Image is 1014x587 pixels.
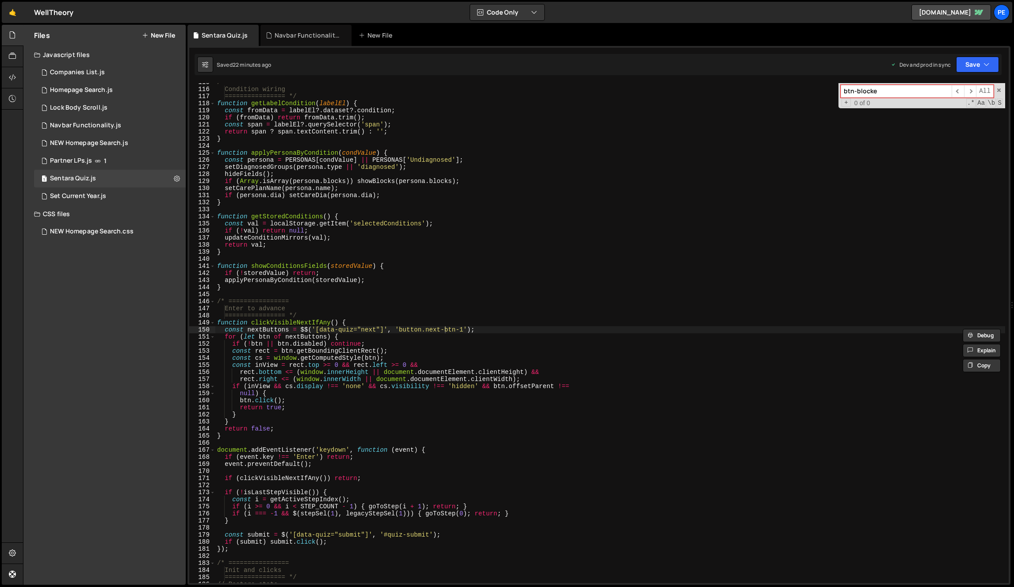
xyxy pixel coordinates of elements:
div: Navbar Functionality.js [275,31,341,40]
div: 166 [189,439,215,446]
button: Debug [963,329,1001,342]
div: 116 [189,86,215,93]
div: 137 [189,234,215,241]
span: ​ [964,85,976,98]
div: 183 [189,560,215,567]
div: 143 [189,277,215,284]
div: Sentara Quiz.js [50,175,96,183]
div: 163 [189,418,215,425]
div: 15879/44963.js [34,152,186,170]
div: 162 [189,411,215,418]
div: Navbar Functionality.js [50,122,121,130]
div: 15879/44964.js [34,81,186,99]
div: 142 [189,270,215,277]
div: 155 [189,362,215,369]
div: 119 [189,107,215,114]
div: 141 [189,263,215,270]
div: 15879/42362.js [34,99,186,117]
div: 130 [189,185,215,192]
div: 153 [189,347,215,354]
div: 135 [189,220,215,227]
div: 158 [189,383,215,390]
div: 150 [189,326,215,333]
div: NEW Homepage Search.js [50,139,128,147]
div: 168 [189,454,215,461]
div: 144 [189,284,215,291]
div: 15879/44768.js [34,187,186,205]
div: 185 [189,574,215,581]
div: 172 [189,482,215,489]
div: Sentara Quiz.js [202,31,248,40]
div: 175 [189,503,215,510]
div: 173 [189,489,215,496]
div: 156 [189,369,215,376]
div: 132 [189,199,215,206]
span: 0 of 0 [851,99,874,107]
span: Toggle Replace mode [842,99,851,107]
div: 184 [189,567,215,574]
a: Pe [994,4,1010,20]
div: Saved [217,61,271,69]
div: 178 [189,524,215,531]
div: 22 minutes ago [233,61,271,69]
div: 149 [189,319,215,326]
div: 127 [189,164,215,171]
div: 129 [189,178,215,185]
div: 169 [189,461,215,468]
div: 182 [189,553,215,560]
div: 146 [189,298,215,305]
div: Set Current Year.js [50,192,106,200]
div: 170 [189,468,215,475]
a: [DOMAIN_NAME] [911,4,991,20]
div: Lock Body Scroll.js [50,104,107,112]
button: Explain [963,344,1001,357]
div: 133 [189,206,215,213]
div: 167 [189,446,215,454]
div: 177 [189,517,215,524]
div: 125 [189,149,215,156]
div: 123 [189,135,215,142]
div: 164 [189,425,215,432]
div: Homepage Search.js [50,86,113,94]
div: WellTheory [34,7,74,18]
div: 180 [189,538,215,545]
div: 15879/45902.js [34,117,186,134]
button: New File [142,32,175,39]
h2: Files [34,30,50,40]
div: 126 [189,156,215,164]
div: 15879/45981.js [34,170,186,187]
div: 161 [189,404,215,411]
div: 148 [189,312,215,319]
div: 15879/44969.css [34,223,186,240]
span: 1 [42,176,47,183]
div: Javascript files [23,46,186,64]
span: Alt-Enter [976,85,994,98]
div: Companies List.js [50,69,105,76]
span: ​ [952,85,964,98]
span: Whole Word Search [987,99,996,107]
div: 128 [189,171,215,178]
div: 154 [189,354,215,362]
div: 117 [189,93,215,100]
div: 140 [189,255,215,263]
div: 179 [189,531,215,538]
span: 1 [104,157,107,164]
div: 160 [189,397,215,404]
div: 174 [189,496,215,503]
div: 165 [189,432,215,439]
a: 🤙 [2,2,23,23]
button: Copy [963,359,1001,372]
div: 152 [189,340,215,347]
div: 15879/44993.js [34,64,186,81]
div: 138 [189,241,215,248]
span: CaseSensitive Search [976,99,986,107]
span: Search In Selection [997,99,1003,107]
div: 147 [189,305,215,312]
span: RegExp Search [966,99,976,107]
div: 121 [189,121,215,128]
button: Code Only [470,4,544,20]
div: 171 [189,475,215,482]
input: Search for [841,85,952,98]
div: 124 [189,142,215,149]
